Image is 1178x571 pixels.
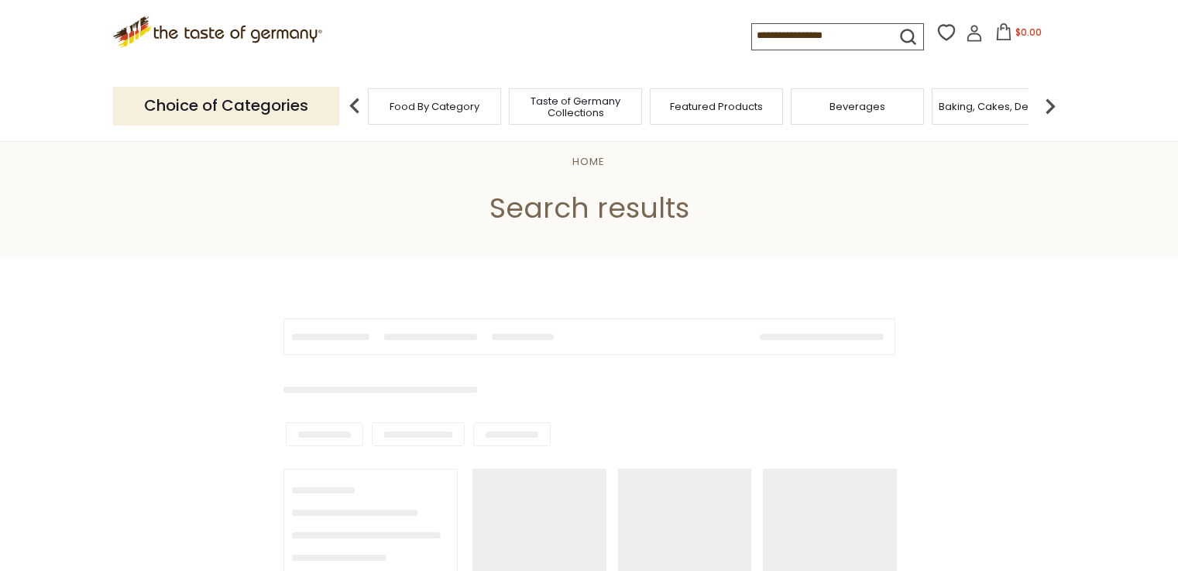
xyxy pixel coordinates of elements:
a: Featured Products [670,101,763,112]
a: Baking, Cakes, Desserts [939,101,1059,112]
button: $0.00 [986,23,1052,46]
p: Choice of Categories [113,87,339,125]
a: Taste of Germany Collections [513,95,637,119]
img: next arrow [1035,91,1066,122]
a: Home [572,154,605,169]
span: $0.00 [1015,26,1042,39]
img: previous arrow [339,91,370,122]
a: Food By Category [390,101,479,112]
h1: Search results [48,191,1130,225]
a: Beverages [829,101,885,112]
